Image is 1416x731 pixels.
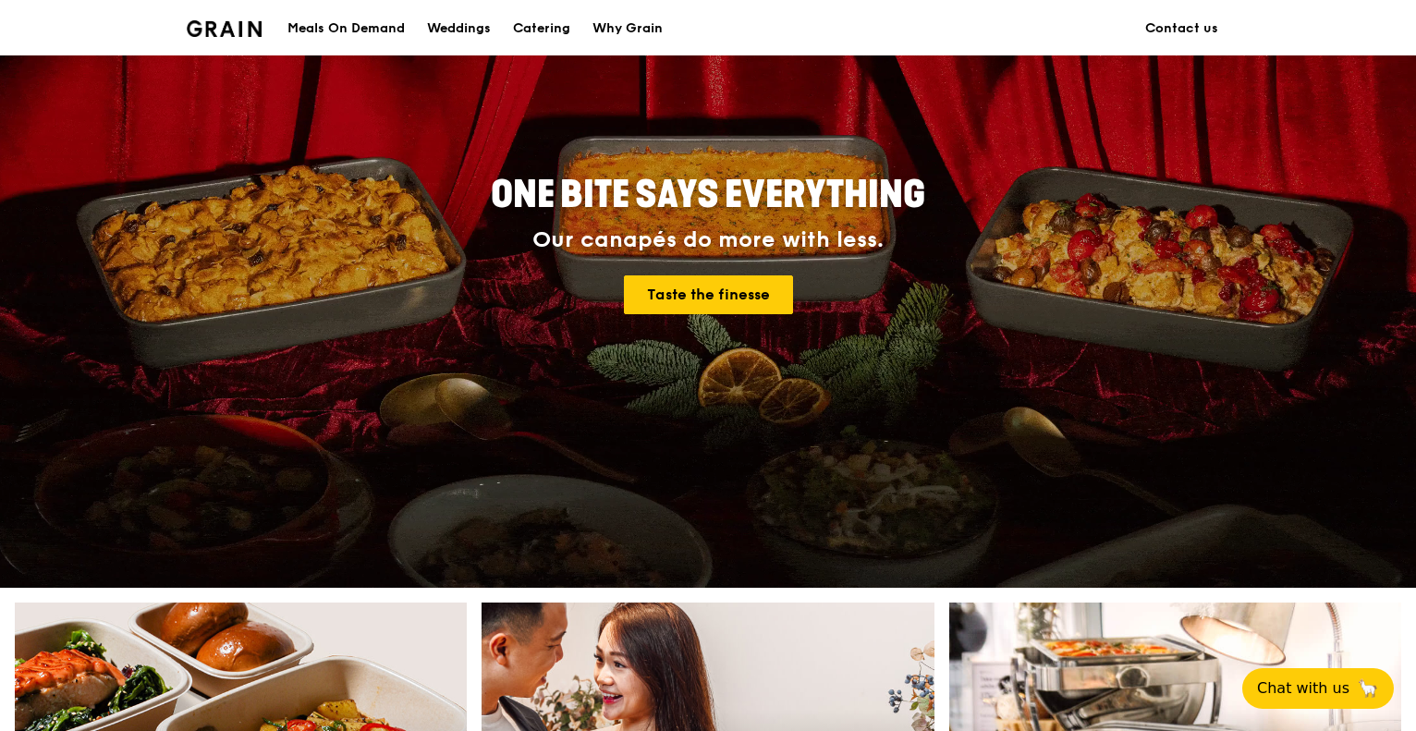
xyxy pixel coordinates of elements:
a: Contact us [1134,1,1229,56]
div: Meals On Demand [287,1,405,56]
a: Why Grain [581,1,674,56]
span: Chat with us [1257,677,1349,700]
a: Taste the finesse [624,275,793,314]
div: Catering [513,1,570,56]
a: Catering [502,1,581,56]
div: Our canapés do more with less. [375,227,1041,253]
div: Why Grain [592,1,663,56]
span: 🦙 [1357,677,1379,700]
div: Weddings [427,1,491,56]
button: Chat with us🦙 [1242,668,1394,709]
a: Weddings [416,1,502,56]
span: ONE BITE SAYS EVERYTHING [491,173,925,217]
img: Grain [187,20,262,37]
